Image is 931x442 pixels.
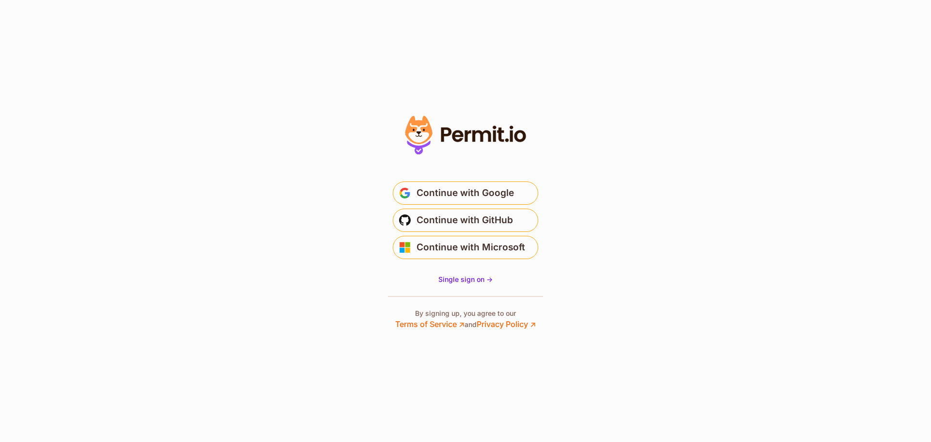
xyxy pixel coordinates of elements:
a: Terms of Service ↗ [395,319,465,329]
button: Continue with GitHub [393,209,538,232]
span: Continue with Google [417,185,514,201]
button: Continue with Microsoft [393,236,538,259]
span: Continue with GitHub [417,213,513,228]
span: Continue with Microsoft [417,240,525,255]
a: Single sign on -> [438,275,493,284]
span: Single sign on -> [438,275,493,283]
p: By signing up, you agree to our and [395,309,536,330]
a: Privacy Policy ↗ [477,319,536,329]
button: Continue with Google [393,181,538,205]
